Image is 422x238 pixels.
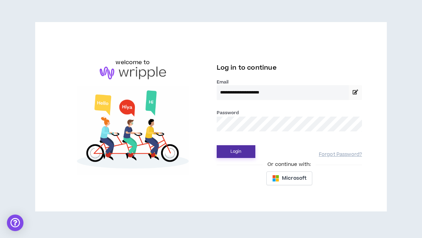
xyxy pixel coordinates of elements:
[116,58,150,67] h6: welcome to
[60,86,206,175] img: Welcome to Wripple
[319,151,362,158] a: Forgot Password?
[263,161,316,168] span: Or continue with:
[266,171,312,185] button: Microsoft
[217,79,362,85] label: Email
[217,145,255,158] button: Login
[217,110,239,116] label: Password
[100,67,166,80] img: logo-brand.png
[282,175,306,182] span: Microsoft
[7,215,23,231] div: Open Intercom Messenger
[217,63,277,72] span: Log in to continue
